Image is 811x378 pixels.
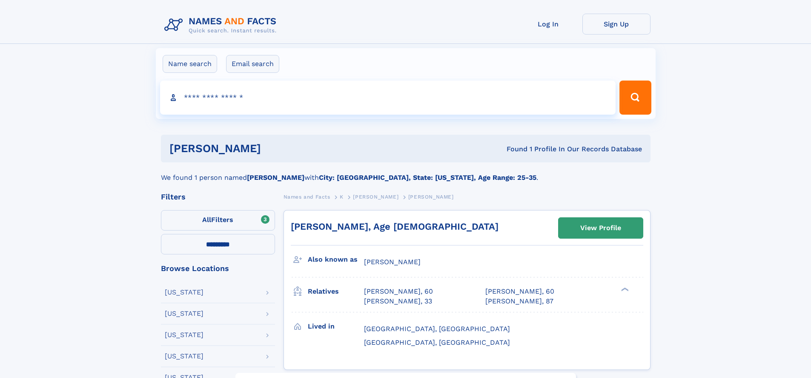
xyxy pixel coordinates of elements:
[202,216,211,224] span: All
[580,218,621,238] div: View Profile
[169,143,384,154] h1: [PERSON_NAME]
[247,173,304,182] b: [PERSON_NAME]
[485,287,554,296] a: [PERSON_NAME], 60
[319,173,536,182] b: City: [GEOGRAPHIC_DATA], State: [US_STATE], Age Range: 25-35
[161,265,275,272] div: Browse Locations
[408,194,454,200] span: [PERSON_NAME]
[364,258,421,266] span: [PERSON_NAME]
[284,191,330,202] a: Names and Facts
[559,218,643,238] a: View Profile
[161,162,651,183] div: We found 1 person named with .
[226,55,279,73] label: Email search
[353,194,398,200] span: [PERSON_NAME]
[582,14,651,35] a: Sign Up
[340,191,344,202] a: K
[364,325,510,333] span: [GEOGRAPHIC_DATA], [GEOGRAPHIC_DATA]
[165,289,203,296] div: [US_STATE]
[160,81,616,115] input: search input
[308,252,364,267] h3: Also known as
[485,297,553,306] a: [PERSON_NAME], 87
[514,14,582,35] a: Log In
[163,55,217,73] label: Name search
[619,287,629,292] div: ❯
[308,284,364,299] h3: Relatives
[291,221,499,232] a: [PERSON_NAME], Age [DEMOGRAPHIC_DATA]
[364,287,433,296] a: [PERSON_NAME], 60
[165,310,203,317] div: [US_STATE]
[308,319,364,334] h3: Lived in
[161,14,284,37] img: Logo Names and Facts
[364,297,432,306] a: [PERSON_NAME], 33
[340,194,344,200] span: K
[165,353,203,360] div: [US_STATE]
[165,332,203,338] div: [US_STATE]
[353,191,398,202] a: [PERSON_NAME]
[161,210,275,231] label: Filters
[384,144,642,154] div: Found 1 Profile In Our Records Database
[364,338,510,346] span: [GEOGRAPHIC_DATA], [GEOGRAPHIC_DATA]
[619,81,651,115] button: Search Button
[161,193,275,201] div: Filters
